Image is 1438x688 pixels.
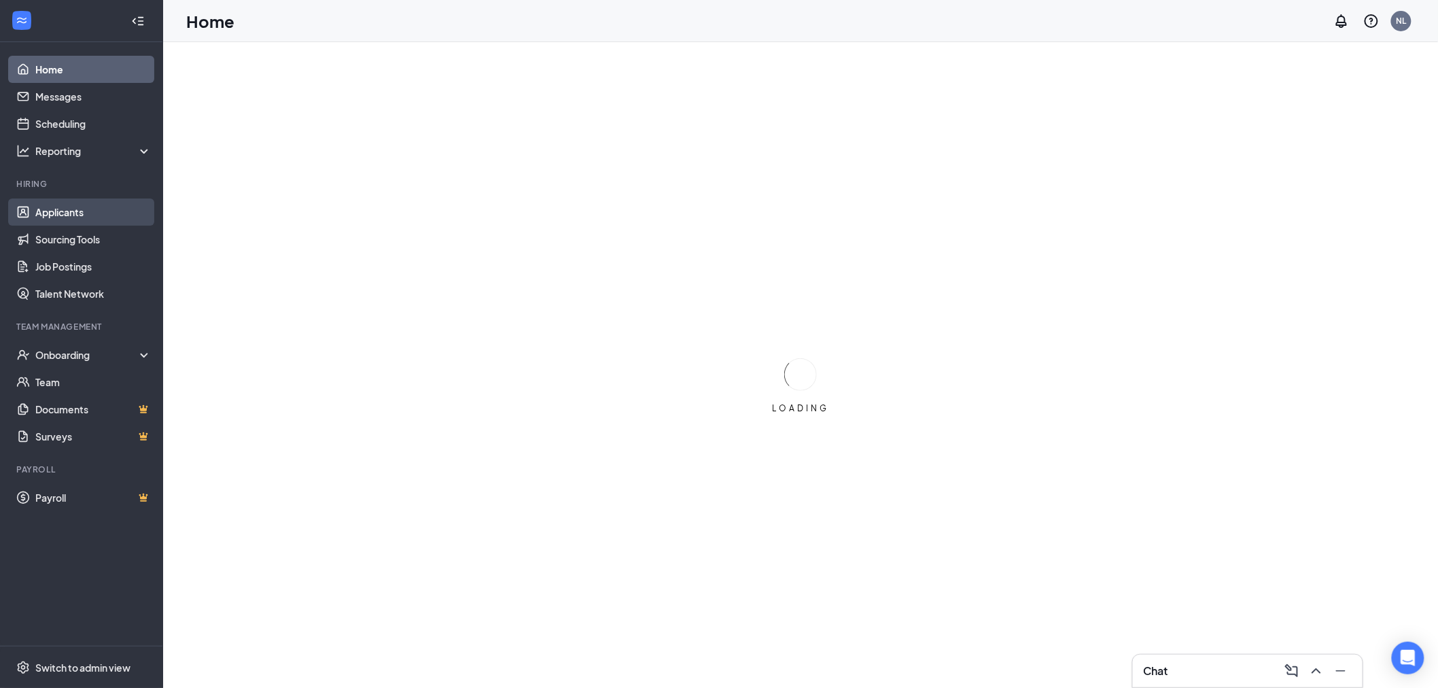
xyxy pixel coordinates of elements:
a: Scheduling [35,110,152,137]
a: DocumentsCrown [35,396,152,423]
h1: Home [186,10,234,33]
a: Talent Network [35,280,152,307]
svg: Notifications [1333,13,1350,29]
a: SurveysCrown [35,423,152,450]
div: LOADING [767,402,835,414]
a: Home [35,56,152,83]
a: Messages [35,83,152,110]
a: Sourcing Tools [35,226,152,253]
div: Team Management [16,321,149,332]
div: Open Intercom Messenger [1392,642,1424,674]
svg: QuestionInfo [1363,13,1380,29]
svg: Minimize [1333,663,1349,679]
button: Minimize [1330,660,1352,682]
svg: Settings [16,661,30,674]
div: NL [1397,15,1407,27]
div: Onboarding [35,348,140,362]
h3: Chat [1144,664,1168,678]
svg: UserCheck [16,348,30,362]
svg: ChevronUp [1308,663,1325,679]
svg: ComposeMessage [1284,663,1300,679]
svg: Analysis [16,144,30,158]
div: Switch to admin view [35,661,130,674]
a: Job Postings [35,253,152,280]
div: Payroll [16,464,149,475]
div: Hiring [16,178,149,190]
a: Team [35,368,152,396]
svg: Collapse [131,14,145,28]
button: ChevronUp [1305,660,1327,682]
a: Applicants [35,199,152,226]
div: Reporting [35,144,152,158]
svg: WorkstreamLogo [15,14,29,27]
button: ComposeMessage [1281,660,1303,682]
a: PayrollCrown [35,484,152,511]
